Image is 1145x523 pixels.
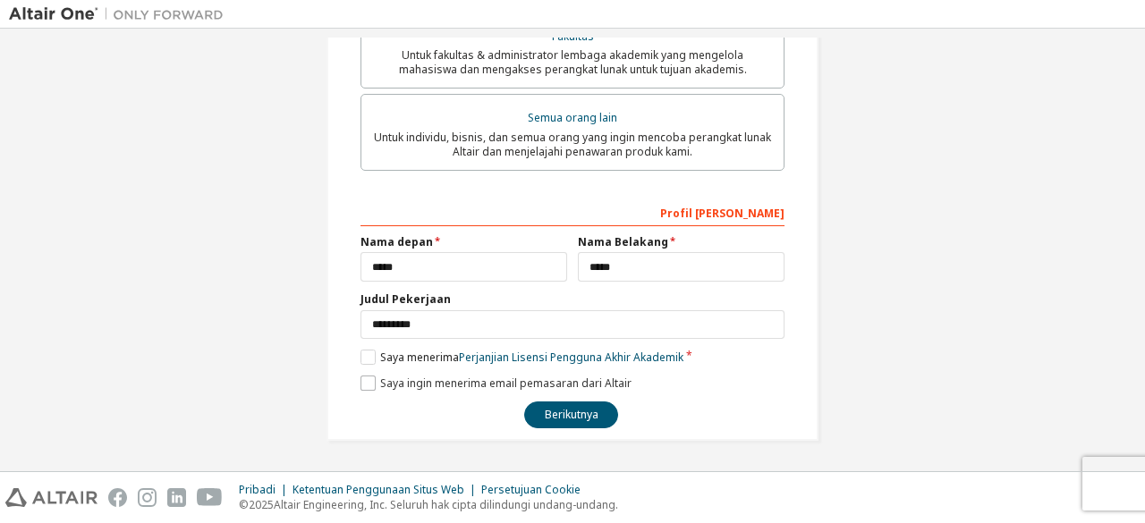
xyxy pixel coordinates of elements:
[633,350,683,365] font: Akademik
[274,497,618,512] font: Altair Engineering, Inc. Seluruh hak cipta dilindungi undang-undang.
[380,350,459,365] font: Saya menerima
[138,488,157,507] img: instagram.svg
[399,47,747,77] font: Untuk fakultas & administrator lembaga akademik yang mengelola mahasiswa dan mengakses perangkat ...
[360,291,451,307] font: Judul Pekerjaan
[239,497,249,512] font: ©
[374,130,771,159] font: Untuk individu, bisnis, dan semua orang yang ingin mencoba perangkat lunak Altair dan menjelajahi...
[360,234,433,249] font: Nama depan
[660,206,785,221] font: Profil [PERSON_NAME]
[578,234,668,249] font: Nama Belakang
[9,5,233,23] img: Altair Satu
[380,375,632,391] font: Saya ingin menerima email pemasaran dari Altair
[524,401,618,428] button: Berikutnya
[552,29,594,44] font: Fakultas
[481,482,581,497] font: Persetujuan Cookie
[239,482,276,497] font: Pribadi
[5,488,98,507] img: altair_logo.svg
[167,488,186,507] img: linkedin.svg
[459,350,631,365] font: Perjanjian Lisensi Pengguna Akhir
[197,488,223,507] img: youtube.svg
[249,497,274,512] font: 2025
[528,110,617,125] font: Semua orang lain
[108,488,127,507] img: facebook.svg
[293,482,464,497] font: Ketentuan Penggunaan Situs Web
[545,407,598,422] font: Berikutnya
